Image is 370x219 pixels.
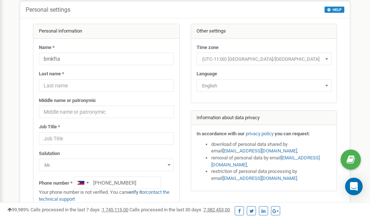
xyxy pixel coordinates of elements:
[199,54,329,64] span: (UTC-11:00) Pacific/Midway
[129,207,230,212] span: Calls processed in the last 30 days :
[197,71,217,78] label: Language
[211,141,331,155] li: download of personal data shared by email ,
[127,189,142,195] a: verify it
[102,207,128,212] u: 1 745 115,00
[325,7,344,13] button: HELP
[191,24,337,39] div: Other settings
[199,81,329,91] span: English
[33,24,179,39] div: Personal information
[39,189,169,202] a: contact the technical support
[246,131,274,136] a: privacy policy
[197,131,245,136] strong: In accordance with our
[30,207,128,212] span: Calls processed in the last 7 days :
[41,160,171,170] span: Mr.
[39,79,174,92] input: Last name
[223,148,297,154] a: [EMAIL_ADDRESS][DOMAIN_NAME]
[204,207,230,212] u: 7 382 453,00
[191,111,337,125] div: Information about data privacy
[345,178,363,195] div: Open Intercom Messenger
[197,44,219,51] label: Time zone
[39,97,96,104] label: Middle name or patronymic
[39,44,55,51] label: Name *
[39,189,174,203] p: Your phone number is not verified. You can or
[275,131,310,136] strong: you can request:
[197,79,331,92] span: English
[39,159,174,171] span: Mr.
[211,155,331,168] li: removal of personal data by email ,
[39,180,73,187] label: Phone number *
[39,71,64,78] label: Last name *
[26,7,70,13] h5: Personal settings
[39,106,174,118] input: Middle name or patronymic
[7,207,29,212] span: 99,989%
[211,155,320,167] a: [EMAIL_ADDRESS][DOMAIN_NAME]
[74,177,91,189] div: Telephone country code
[197,53,331,65] span: (UTC-11:00) Pacific/Midway
[74,177,161,189] input: +1-800-555-55-55
[223,175,297,181] a: [EMAIL_ADDRESS][DOMAIN_NAME]
[211,168,331,182] li: restriction of personal data processing by email .
[39,124,60,131] label: Job Title *
[39,150,60,157] label: Salutation
[39,132,174,145] input: Job Title
[39,53,174,65] input: Name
